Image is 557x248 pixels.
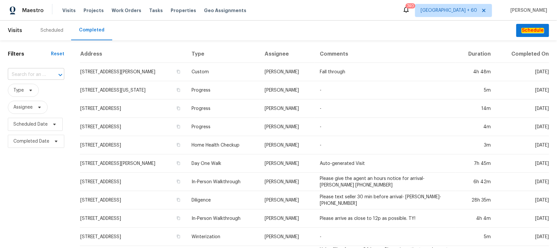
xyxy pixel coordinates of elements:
td: Progress [187,81,260,99]
input: Search for an address... [8,70,46,80]
td: [PERSON_NAME] [260,136,315,154]
span: Scheduled Date [13,121,48,128]
td: 4m [456,118,496,136]
td: Home Health Checkup [187,136,260,154]
td: [DATE] [496,99,549,118]
td: Fall through [315,63,456,81]
button: Copy Address [176,69,181,75]
h1: Filters [8,51,51,57]
td: [DATE] [496,209,549,228]
td: [DATE] [496,191,549,209]
button: Copy Address [176,160,181,166]
td: 28h 35m [456,191,496,209]
td: [STREET_ADDRESS] [80,99,187,118]
td: - [315,118,456,136]
td: [DATE] [496,136,549,154]
td: [PERSON_NAME] [260,63,315,81]
td: [PERSON_NAME] [260,154,315,173]
td: - [315,81,456,99]
span: Completed Date [13,138,49,145]
span: Visits [62,7,76,14]
span: Visits [8,23,22,38]
td: [STREET_ADDRESS][PERSON_NAME] [80,63,187,81]
td: - [315,99,456,118]
th: Duration [456,45,496,63]
div: 740 [407,3,414,9]
td: [DATE] [496,154,549,173]
td: [STREET_ADDRESS] [80,191,187,209]
th: Completed On [496,45,549,63]
td: 5m [456,228,496,246]
td: In-Person Walkthrough [187,209,260,228]
td: [STREET_ADDRESS] [80,228,187,246]
td: [PERSON_NAME] [260,173,315,191]
td: Please give the agent an hours notice for arrival- [PERSON_NAME] [PHONE_NUMBER] [315,173,456,191]
td: 4h 4m [456,209,496,228]
button: Copy Address [176,105,181,111]
td: Day One Walk [187,154,260,173]
button: Copy Address [176,179,181,185]
td: [STREET_ADDRESS][US_STATE] [80,81,187,99]
span: Properties [171,7,196,14]
td: 14m [456,99,496,118]
button: Copy Address [176,142,181,148]
td: [DATE] [496,228,549,246]
span: Tasks [149,8,163,13]
td: 6h 42m [456,173,496,191]
div: Scheduled [40,27,63,34]
span: Maestro [22,7,44,14]
th: Comments [315,45,456,63]
button: Open [56,70,65,80]
span: [GEOGRAPHIC_DATA] + 60 [421,7,477,14]
span: Type [13,87,24,94]
span: Assignee [13,104,33,111]
td: 5m [456,81,496,99]
button: Schedule [516,24,549,37]
th: Address [80,45,187,63]
td: [DATE] [496,81,549,99]
em: Schedule [521,28,544,33]
td: [DATE] [496,63,549,81]
span: Projects [84,7,104,14]
td: Please text seller 30 min before arrival- [PERSON_NAME]- [PHONE_NUMBER] [315,191,456,209]
span: [PERSON_NAME] [508,7,547,14]
th: Assignee [260,45,315,63]
td: [DATE] [496,173,549,191]
td: - [315,136,456,154]
td: - [315,228,456,246]
td: Please arrive as close to 12p as possible. TY! [315,209,456,228]
td: Auto-generated Visit [315,154,456,173]
td: Diligence [187,191,260,209]
td: 7h 45m [456,154,496,173]
button: Copy Address [176,124,181,130]
button: Copy Address [176,197,181,203]
th: Type [187,45,260,63]
td: [STREET_ADDRESS][PERSON_NAME] [80,154,187,173]
td: Custom [187,63,260,81]
button: Copy Address [176,87,181,93]
div: Reset [51,51,64,57]
span: Work Orders [112,7,141,14]
td: In-Person Walkthrough [187,173,260,191]
td: [STREET_ADDRESS] [80,136,187,154]
td: [STREET_ADDRESS] [80,209,187,228]
td: [PERSON_NAME] [260,81,315,99]
td: [PERSON_NAME] [260,191,315,209]
td: [PERSON_NAME] [260,228,315,246]
button: Copy Address [176,234,181,239]
td: Progress [187,118,260,136]
button: Copy Address [176,215,181,221]
td: [PERSON_NAME] [260,209,315,228]
span: Geo Assignments [204,7,246,14]
td: Winterization [187,228,260,246]
td: [PERSON_NAME] [260,99,315,118]
td: [DATE] [496,118,549,136]
td: [PERSON_NAME] [260,118,315,136]
td: 4h 48m [456,63,496,81]
div: Completed [79,27,104,33]
td: Progress [187,99,260,118]
td: [STREET_ADDRESS] [80,173,187,191]
td: [STREET_ADDRESS] [80,118,187,136]
td: 3m [456,136,496,154]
